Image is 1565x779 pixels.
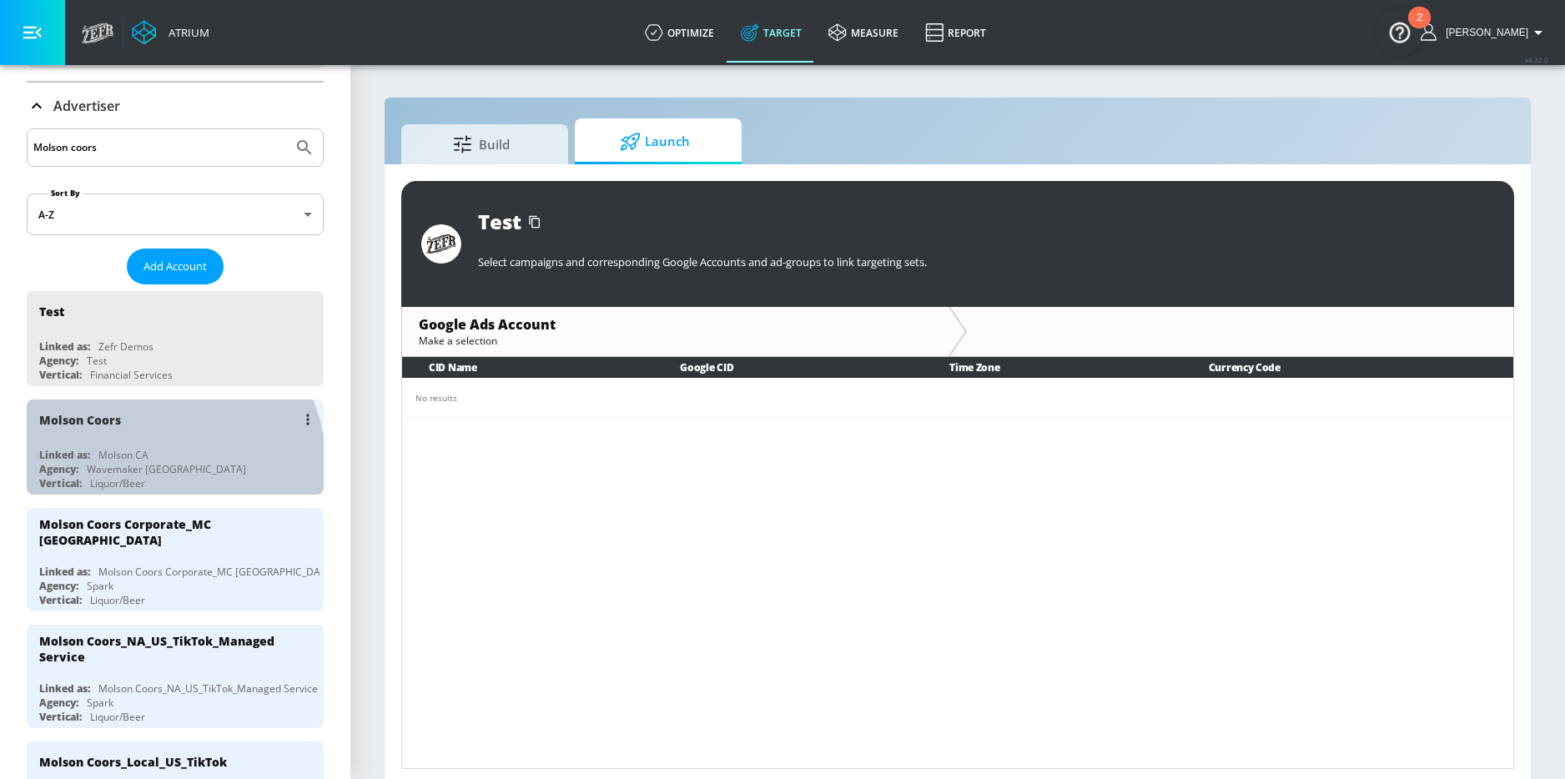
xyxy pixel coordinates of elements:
[127,249,224,284] button: Add Account
[27,625,324,728] div: Molson Coors_NA_US_TikTok_Managed ServiceLinked as:Molson Coors_NA_US_TikTok_Managed ServiceAgenc...
[90,476,145,490] div: Liquor/Beer
[39,710,82,724] div: Vertical:
[27,508,324,611] div: Molson Coors Corporate_MC [GEOGRAPHIC_DATA]Linked as:Molson Coors Corporate_MC [GEOGRAPHIC_DATA]A...
[27,400,324,495] div: Molson CoorsLinked as:Molson CAAgency:Wavemaker [GEOGRAPHIC_DATA]Vertical:Liquor/Beer
[39,339,90,354] div: Linked as:
[402,307,949,356] div: Google Ads AccountMake a selection
[90,368,173,382] div: Financial Services
[632,3,727,63] a: optimize
[39,593,82,607] div: Vertical:
[39,368,82,382] div: Vertical:
[39,565,90,579] div: Linked as:
[653,357,923,378] th: Google CID
[27,291,324,386] div: TestLinked as:Zefr DemosAgency:TestVertical:Financial Services
[98,448,148,462] div: Molson CA
[39,681,90,696] div: Linked as:
[27,193,324,235] div: A-Z
[39,462,78,476] div: Agency:
[39,516,296,548] div: Molson Coors Corporate_MC [GEOGRAPHIC_DATA]
[98,339,153,354] div: Zefr Demos
[143,257,207,276] span: Add Account
[90,593,145,607] div: Liquor/Beer
[39,579,78,593] div: Agency:
[1439,27,1528,38] span: login as: nathan.mistretta@zefr.com
[1376,8,1423,55] button: Open Resource Center, 2 new notifications
[87,354,107,368] div: Test
[27,83,324,129] div: Advertiser
[39,633,296,665] div: Molson Coors_NA_US_TikTok_Managed Service
[1417,18,1422,39] div: 2
[87,462,246,476] div: Wavemaker [GEOGRAPHIC_DATA]
[923,357,1181,378] th: Time Zone
[48,188,83,199] label: Sort By
[162,25,209,40] div: Atrium
[1525,55,1548,64] span: v 4.32.0
[815,3,912,63] a: measure
[419,334,932,348] div: Make a selection
[727,3,815,63] a: Target
[98,565,336,579] div: Molson Coors Corporate_MC [GEOGRAPHIC_DATA]
[132,20,209,45] a: Atrium
[912,3,999,63] a: Report
[39,754,227,770] div: Molson Coors_Local_US_TikTok
[419,315,932,334] div: Google Ads Account
[1182,357,1513,378] th: Currency Code
[39,476,82,490] div: Vertical:
[87,579,113,593] div: Spark
[591,122,718,162] span: Launch
[39,696,78,710] div: Agency:
[1421,23,1548,43] button: [PERSON_NAME]
[418,124,545,164] span: Build
[415,392,1500,405] div: No results
[39,354,78,368] div: Agency:
[98,681,318,696] div: Molson Coors_NA_US_TikTok_Managed Service
[402,357,653,378] th: CID Name
[478,254,1494,269] p: Select campaigns and corresponding Google Accounts and ad-groups to link targeting sets.
[478,208,521,235] div: Test
[39,412,121,428] div: Molson Coors
[286,129,323,166] button: Submit Search
[87,696,113,710] div: Spark
[90,710,145,724] div: Liquor/Beer
[53,97,120,115] p: Advertiser
[39,448,90,462] div: Linked as:
[39,304,64,319] div: Test
[33,137,286,158] input: Search by name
